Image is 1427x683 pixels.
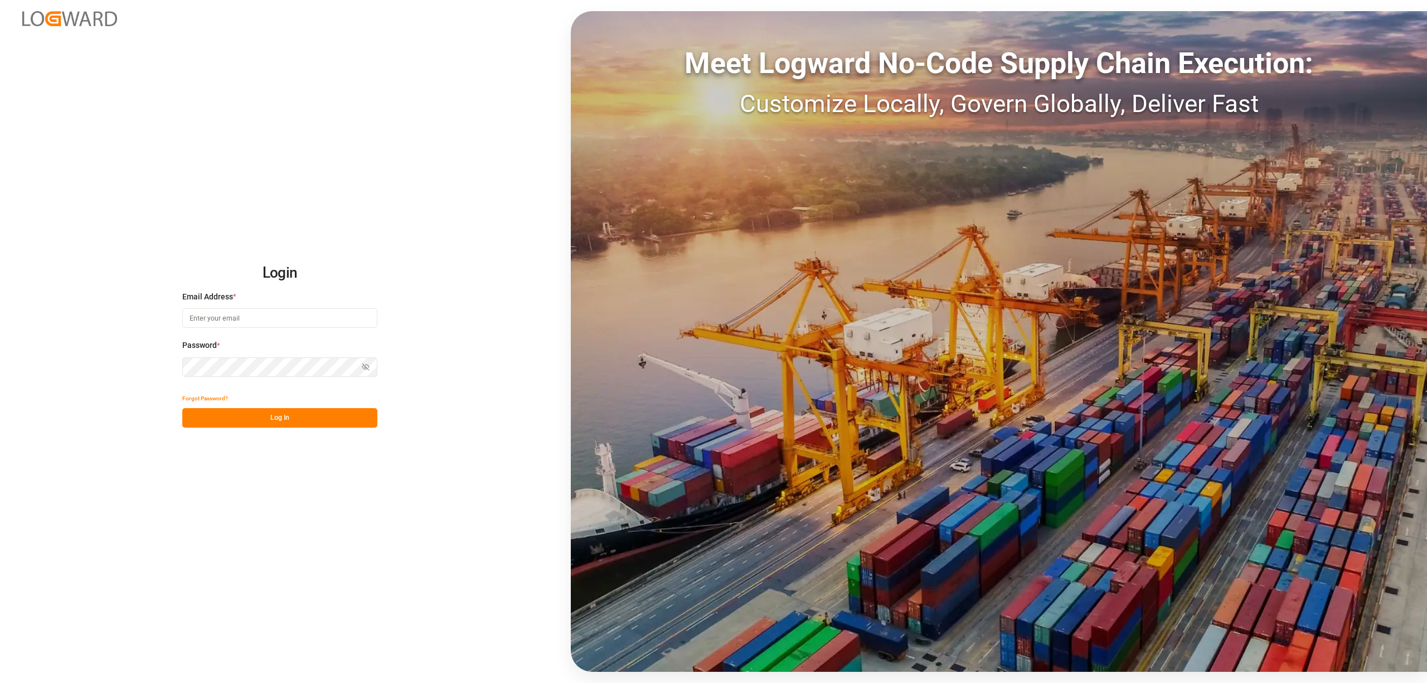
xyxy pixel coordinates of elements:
input: Enter your email [182,308,377,328]
span: Password [182,340,217,351]
button: Forgot Password? [182,389,228,408]
div: Meet Logward No-Code Supply Chain Execution: [571,42,1427,85]
span: Email Address [182,291,233,303]
h2: Login [182,255,377,291]
img: Logward_new_orange.png [22,11,117,26]
button: Log In [182,408,377,428]
div: Customize Locally, Govern Globally, Deliver Fast [571,85,1427,122]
